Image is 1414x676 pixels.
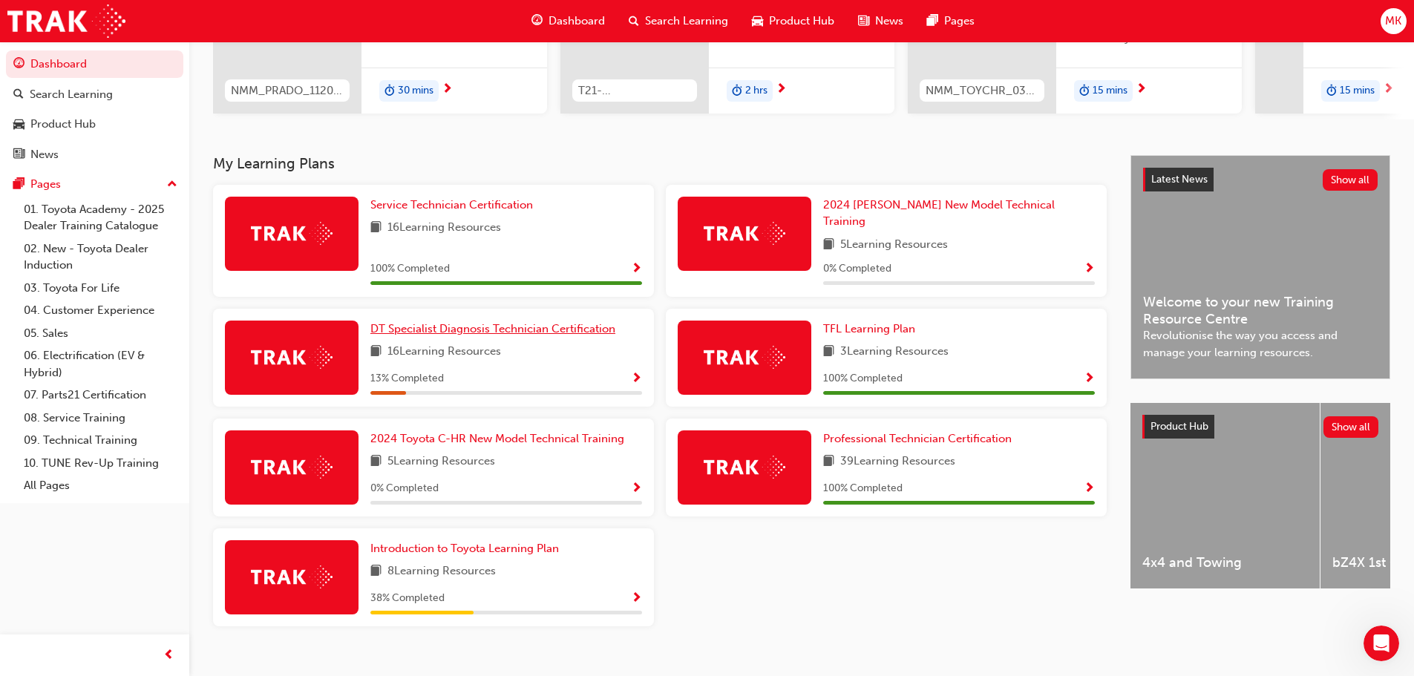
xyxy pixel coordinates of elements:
[1079,82,1090,101] span: duration-icon
[823,453,834,471] span: book-icon
[531,12,543,30] span: guage-icon
[30,146,59,163] div: News
[631,479,642,498] button: Show Progress
[752,12,763,30] span: car-icon
[251,222,333,245] img: Trak
[213,155,1107,172] h3: My Learning Plans
[1381,8,1407,34] button: MK
[30,105,267,131] p: Hi Morne 👋
[6,171,183,198] button: Pages
[370,562,382,581] span: book-icon
[927,12,938,30] span: pages-icon
[13,58,24,71] span: guage-icon
[1143,294,1378,327] span: Welcome to your new Training Resource Centre
[1340,82,1375,99] span: 15 mins
[13,118,24,131] span: car-icon
[251,456,333,479] img: Trak
[732,82,742,101] span: duration-icon
[255,24,282,50] div: Close
[1093,82,1127,99] span: 15 mins
[57,500,91,511] span: Home
[823,480,903,497] span: 100 % Completed
[167,175,177,194] span: up-icon
[7,4,125,38] img: Trak
[6,81,183,108] a: Search Learning
[18,407,183,430] a: 08. Service Training
[6,141,183,168] a: News
[30,187,248,203] div: Send us a message
[840,453,955,471] span: 39 Learning Resources
[231,82,344,99] span: NMM_PRADO_112024_MODULE_1
[387,343,501,361] span: 16 Learning Resources
[1323,169,1378,191] button: Show all
[30,131,267,156] p: How can we help?
[740,6,846,36] a: car-iconProduct Hub
[370,321,621,338] a: DT Specialist Diagnosis Technician Certification
[370,343,382,361] span: book-icon
[1130,155,1390,379] a: Latest NewsShow allWelcome to your new Training Resource CentreRevolutionise the way you access a...
[18,344,183,384] a: 06. Electrification (EV & Hybrid)
[1364,626,1399,661] iframe: Intercom live chat
[13,88,24,102] span: search-icon
[1150,420,1208,433] span: Product Hub
[18,198,183,237] a: 01. Toyota Academy - 2025 Dealer Training Catalogue
[1084,260,1095,278] button: Show Progress
[6,47,183,171] button: DashboardSearch LearningProduct HubNews
[251,565,333,588] img: Trak
[387,562,496,581] span: 8 Learning Resources
[1084,373,1095,386] span: Show Progress
[645,13,728,30] span: Search Learning
[18,322,183,345] a: 05. Sales
[631,263,642,276] span: Show Progress
[915,6,986,36] a: pages-iconPages
[18,429,183,452] a: 09. Technical Training
[858,12,869,30] span: news-icon
[370,453,382,471] span: book-icon
[631,370,642,388] button: Show Progress
[398,82,433,99] span: 30 mins
[617,6,740,36] a: search-iconSearch Learning
[30,28,104,52] img: logo
[823,343,834,361] span: book-icon
[1151,173,1208,186] span: Latest News
[370,590,445,607] span: 38 % Completed
[944,13,975,30] span: Pages
[1130,403,1320,588] a: 4x4 and Towing
[1326,82,1337,101] span: duration-icon
[631,592,642,606] span: Show Progress
[1385,13,1401,30] span: MK
[631,373,642,386] span: Show Progress
[823,370,903,387] span: 100 % Completed
[704,456,785,479] img: Trak
[549,13,605,30] span: Dashboard
[6,111,183,138] a: Product Hub
[370,219,382,237] span: book-icon
[1383,83,1394,96] span: next-icon
[202,24,232,53] div: Profile image for Trak
[823,430,1018,447] a: Professional Technician Certification
[704,346,785,369] img: Trak
[1084,263,1095,276] span: Show Progress
[30,86,113,103] div: Search Learning
[578,82,691,99] span: T21-FOD_ELEC_PREREQ
[745,82,767,99] span: 2 hrs
[387,453,495,471] span: 5 Learning Resources
[846,6,915,36] a: news-iconNews
[370,430,630,447] a: 2024 Toyota C-HR New Model Technical Training
[823,260,891,278] span: 0 % Completed
[370,260,450,278] span: 100 % Completed
[442,83,453,96] span: next-icon
[776,83,787,96] span: next-icon
[631,589,642,608] button: Show Progress
[840,236,948,255] span: 5 Learning Resources
[370,197,539,214] a: Service Technician Certification
[18,277,183,300] a: 03. Toyota For Life
[1084,370,1095,388] button: Show Progress
[163,646,174,665] span: prev-icon
[840,343,949,361] span: 3 Learning Resources
[823,236,834,255] span: book-icon
[370,542,559,555] span: Introduction to Toyota Learning Plan
[197,500,249,511] span: Messages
